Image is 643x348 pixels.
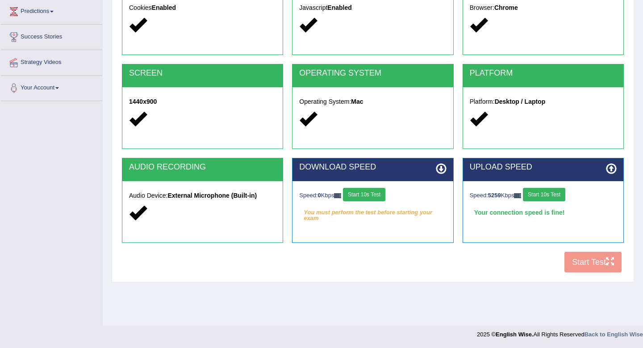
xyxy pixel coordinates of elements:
[327,4,351,11] strong: Enabled
[514,193,521,198] img: ajax-loader-fb-connection.gif
[299,188,446,204] div: Speed: Kbps
[299,163,446,172] h2: DOWNLOAD SPEED
[318,192,321,199] strong: 0
[0,50,102,72] a: Strategy Videos
[470,188,617,204] div: Speed: Kbps
[470,206,617,219] div: Your connection speed is fine!
[0,76,102,98] a: Your Account
[167,192,257,199] strong: External Microphone (Built-in)
[351,98,363,105] strong: Mac
[299,206,446,219] em: You must perform the test before starting your exam
[334,193,341,198] img: ajax-loader-fb-connection.gif
[129,69,276,78] h2: SCREEN
[523,188,565,201] button: Start 10s Test
[299,4,446,11] h5: Javascript
[585,331,643,338] a: Back to English Wise
[129,192,276,199] h5: Audio Device:
[129,98,157,105] strong: 1440x900
[488,192,501,199] strong: 5259
[470,4,617,11] h5: Browser:
[495,98,546,105] strong: Desktop / Laptop
[494,4,518,11] strong: Chrome
[0,25,102,47] a: Success Stories
[343,188,385,201] button: Start 10s Test
[152,4,176,11] strong: Enabled
[129,163,276,172] h2: AUDIO RECORDING
[477,326,643,339] div: 2025 © All Rights Reserved
[299,69,446,78] h2: OPERATING SYSTEM
[470,163,617,172] h2: UPLOAD SPEED
[470,98,617,105] h5: Platform:
[496,331,533,338] strong: English Wise.
[470,69,617,78] h2: PLATFORM
[299,98,446,105] h5: Operating System:
[129,4,276,11] h5: Cookies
